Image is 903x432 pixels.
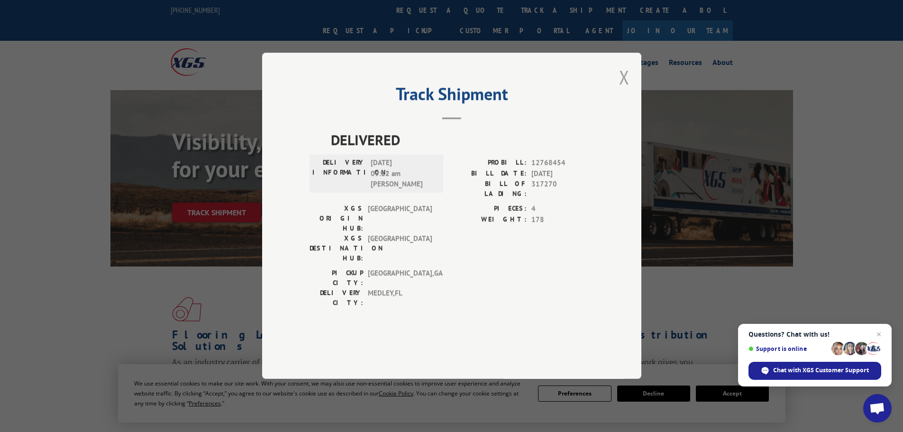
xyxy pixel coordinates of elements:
[773,366,869,375] span: Chat with XGS Customer Support
[371,158,435,190] span: [DATE] 09:12 am [PERSON_NAME]
[331,129,594,151] span: DELIVERED
[748,345,828,352] span: Support is online
[531,179,594,199] span: 317270
[310,204,363,234] label: XGS ORIGIN HUB:
[368,234,432,264] span: [GEOGRAPHIC_DATA]
[452,204,527,215] label: PIECES:
[310,87,594,105] h2: Track Shipment
[368,268,432,288] span: [GEOGRAPHIC_DATA] , GA
[310,234,363,264] label: XGS DESTINATION HUB:
[312,158,366,190] label: DELIVERY INFORMATION:
[531,168,594,179] span: [DATE]
[452,214,527,225] label: WEIGHT:
[368,288,432,308] span: MEDLEY , FL
[452,158,527,169] label: PROBILL:
[531,158,594,169] span: 12768454
[310,268,363,288] label: PICKUP CITY:
[452,168,527,179] label: BILL DATE:
[531,214,594,225] span: 178
[748,331,881,338] span: Questions? Chat with us!
[619,64,629,90] button: Close modal
[531,204,594,215] span: 4
[310,288,363,308] label: DELIVERY CITY:
[873,329,885,340] span: Close chat
[748,362,881,380] div: Chat with XGS Customer Support
[368,204,432,234] span: [GEOGRAPHIC_DATA]
[863,394,892,423] div: Open chat
[452,179,527,199] label: BILL OF LADING:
